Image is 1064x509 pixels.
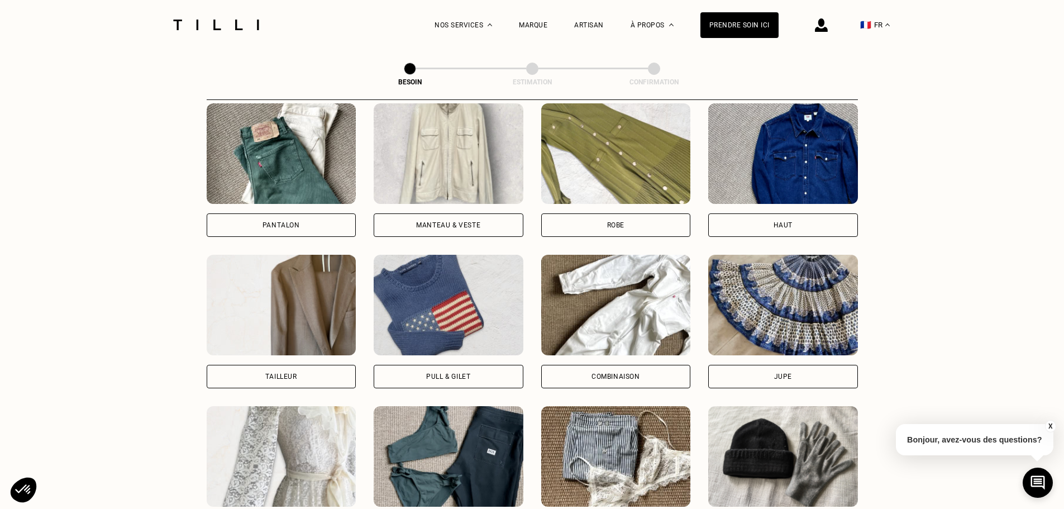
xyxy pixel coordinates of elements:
img: Tilli retouche votre Haut [708,103,858,204]
img: Menu déroulant à propos [669,23,674,26]
img: icône connexion [815,18,828,32]
div: Pantalon [263,222,300,229]
div: Jupe [774,373,792,380]
img: Tilli retouche votre Jupe [708,255,858,355]
img: Tilli retouche votre Maillot de bain [374,406,523,507]
img: Logo du service de couturière Tilli [169,20,263,30]
img: Tilli retouche votre Combinaison [541,255,691,355]
img: Tilli retouche votre Robe de mariée [207,406,356,507]
div: Robe [607,222,624,229]
div: Manteau & Veste [416,222,480,229]
button: X [1044,420,1056,432]
div: Pull & gilet [426,373,470,380]
a: Prendre soin ici [700,12,779,38]
img: menu déroulant [885,23,890,26]
a: Artisan [574,21,604,29]
img: Tilli retouche votre Robe [541,103,691,204]
p: Bonjour, avez-vous des questions? [896,424,1053,455]
div: Besoin [354,78,466,86]
img: Tilli retouche votre Lingerie [541,406,691,507]
span: 🇫🇷 [860,20,871,30]
img: Tilli retouche votre Tailleur [207,255,356,355]
div: Confirmation [598,78,710,86]
div: Tailleur [265,373,297,380]
img: Menu déroulant [488,23,492,26]
div: Haut [774,222,793,229]
img: Tilli retouche votre Pantalon [207,103,356,204]
img: Tilli retouche votre Pull & gilet [374,255,523,355]
div: Estimation [476,78,588,86]
img: Tilli retouche votre Manteau & Veste [374,103,523,204]
a: Marque [519,21,547,29]
div: Combinaison [591,373,640,380]
img: Tilli retouche votre Accessoires [708,406,858,507]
